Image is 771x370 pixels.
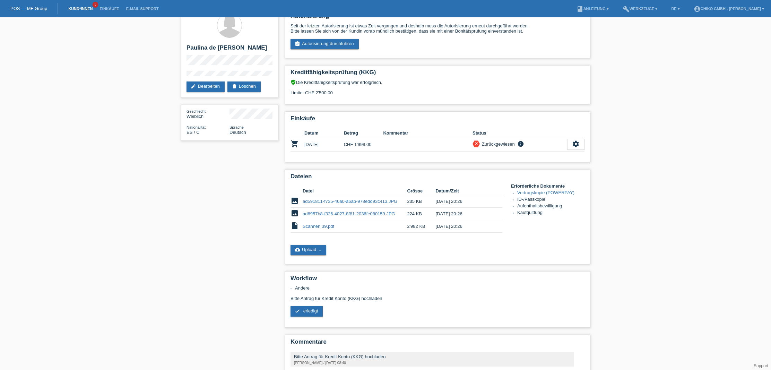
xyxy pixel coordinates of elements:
[690,7,768,11] a: account_circleChiko GmbH - [PERSON_NAME] ▾
[694,6,701,12] i: account_circle
[436,187,493,195] th: Datum/Zeit
[517,190,574,195] a: Vertragskopie (POWERPAY)
[291,222,299,230] i: insert_drive_file
[291,140,299,148] i: POSP00026066
[291,13,584,23] h2: Autorisierung
[407,195,435,208] td: 235 KB
[229,125,244,129] span: Sprache
[187,81,225,92] a: editBearbeiten
[303,224,334,229] a: Scannen 39.pdf
[187,109,206,113] span: Geschlecht
[294,361,571,365] div: [PERSON_NAME] / [DATE] 08:40
[573,7,612,11] a: bookAnleitung ▾
[619,7,661,11] a: buildWerkzeuge ▾
[303,199,397,204] a: ad591811-f735-46a0-a6ab-978edd93c413.JPG
[291,69,584,79] h2: Kreditfähigkeitsprüfung (KKG)
[572,140,580,148] i: settings
[291,306,323,317] a: check erledigt
[436,195,493,208] td: [DATE] 20:26
[294,354,571,359] div: Bitte Antrag für Kredit Konto (KKG) hochladen
[474,141,479,146] i: close
[304,137,344,152] td: [DATE]
[291,197,299,205] i: image
[303,308,318,313] span: erledigt
[191,84,196,89] i: edit
[517,197,584,203] li: ID-/Passkopie
[623,6,630,12] i: build
[291,79,584,101] div: Die Kreditfähigkeitsprüfung war erfolgreich. Limite: CHF 2'500.00
[383,129,473,137] th: Kommentar
[304,129,344,137] th: Datum
[303,187,407,195] th: Datei
[65,7,96,11] a: Kund*innen
[291,115,584,126] h2: Einkäufe
[10,6,47,11] a: POS — MF Group
[517,203,584,210] li: Aufenthaltsbewilligung
[407,208,435,220] td: 224 KB
[187,44,272,55] h2: Paulina de [PERSON_NAME]
[480,140,515,148] div: Zurückgewiesen
[407,220,435,233] td: 2'982 KB
[295,247,300,252] i: cloud_upload
[291,275,584,285] h2: Workflow
[511,183,584,189] h4: Erforderliche Dokumente
[291,23,584,34] div: Seit der letzten Autorisierung ist etwas Zeit vergangen und deshalb muss die Autorisierung erneut...
[577,6,583,12] i: book
[517,140,525,147] i: info
[295,285,584,291] li: Andere
[407,187,435,195] th: Grösse
[291,338,584,349] h2: Kommentare
[232,84,237,89] i: delete
[754,363,768,368] a: Support
[295,308,300,314] i: check
[229,130,246,135] span: Deutsch
[187,130,200,135] span: Spanien / C / 07.09.2016
[291,209,299,217] i: image
[436,220,493,233] td: [DATE] 20:26
[123,7,162,11] a: E-Mail Support
[291,79,296,85] i: verified_user
[517,210,584,216] li: Kaufquittung
[93,2,98,8] span: 3
[303,211,395,216] a: ad6957b8-f326-4027-8f81-2036fe080159.JPG
[291,39,359,49] a: assignment_turned_inAutorisierung durchführen
[473,129,567,137] th: Status
[96,7,122,11] a: Einkäufe
[187,109,229,119] div: Weiblich
[436,208,493,220] td: [DATE] 20:26
[291,173,584,183] h2: Dateien
[291,285,584,322] div: Bitte Antrag für Kredit Konto (KKG) hochladen
[227,81,261,92] a: deleteLöschen
[668,7,683,11] a: DE ▾
[187,125,206,129] span: Nationalität
[344,129,383,137] th: Betrag
[291,245,326,255] a: cloud_uploadUpload ...
[344,137,383,152] td: CHF 1'999.00
[295,41,300,46] i: assignment_turned_in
